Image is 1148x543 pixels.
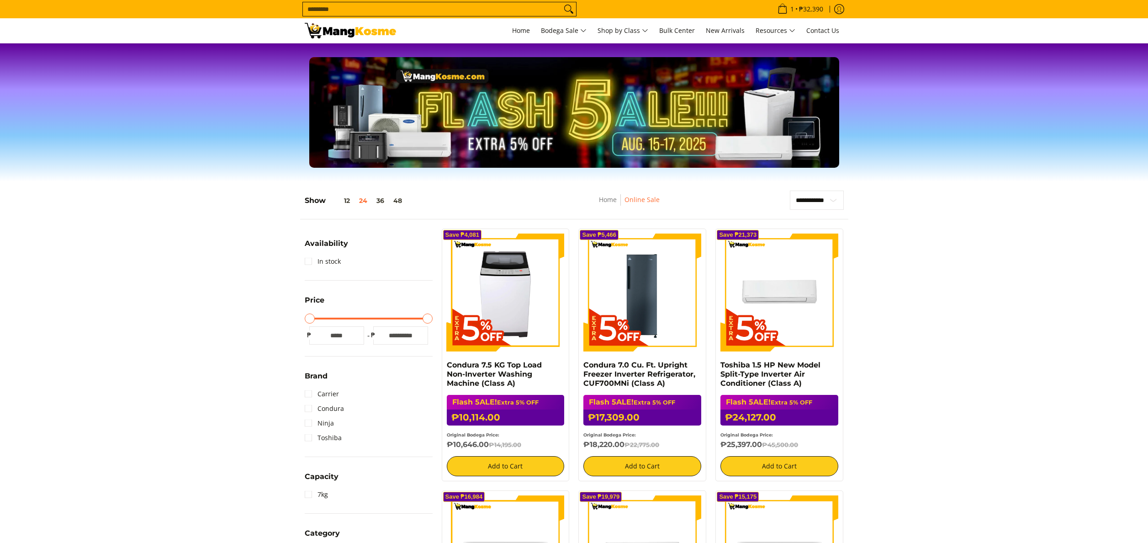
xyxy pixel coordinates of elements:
[583,234,701,351] img: Condura 7.0 Cu. Ft. Upright Freezer Inverter Refrigerator, CUF700MNi (Class A)
[508,18,534,43] a: Home
[655,18,699,43] a: Bulk Center
[720,432,773,437] small: Original Bodega Price:
[305,240,348,254] summary: Open
[372,197,389,204] button: 36
[389,197,407,204] button: 48
[720,440,838,449] h6: ₱25,397.00
[720,361,820,388] a: Toshiba 1.5 HP New Model Split-Type Inverter Air Conditioner (Class A)
[582,494,619,500] span: Save ₱19,979
[719,494,757,500] span: Save ₱15,175
[512,26,530,35] span: Home
[583,361,695,388] a: Condura 7.0 Cu. Ft. Upright Freezer Inverter Refrigerator, CUF700MNi (Class A)
[305,387,339,401] a: Carrier
[538,194,719,215] nav: Breadcrumbs
[798,6,825,12] span: ₱32,390
[593,18,653,43] a: Shop by Class
[369,330,378,340] span: ₱
[305,416,334,431] a: Ninja
[305,373,328,387] summary: Open
[305,530,340,537] span: Category
[719,232,757,238] span: Save ₱21,373
[354,197,372,204] button: 24
[599,195,617,204] a: Home
[489,441,521,448] del: ₱14,195.00
[305,297,324,311] summary: Open
[541,25,587,37] span: Bodega Sale
[802,18,844,43] a: Contact Us
[720,234,838,351] img: Toshiba 1.5 HP New Model Split-Type Inverter Air Conditioner (Class A)
[305,240,348,247] span: Availability
[305,254,341,269] a: In stock
[789,6,795,12] span: 1
[447,234,565,351] img: Condura 7.5 KG Top Load Non-Inverter Washing Machine (Class A)
[583,410,701,426] h6: ₱17,309.00
[706,26,745,35] span: New Arrivals
[447,410,565,426] h6: ₱10,114.00
[405,18,844,43] nav: Main Menu
[305,297,324,304] span: Price
[583,456,701,476] button: Add to Cart
[751,18,800,43] a: Resources
[305,373,328,380] span: Brand
[583,432,636,437] small: Original Bodega Price:
[624,195,660,204] a: Online Sale
[445,494,483,500] span: Save ₱16,984
[536,18,591,43] a: Bodega Sale
[756,25,795,37] span: Resources
[326,197,354,204] button: 12
[447,456,565,476] button: Add to Cart
[305,487,328,502] a: 7kg
[659,26,695,35] span: Bulk Center
[305,330,314,340] span: ₱
[447,432,499,437] small: Original Bodega Price:
[447,440,565,449] h6: ₱10,646.00
[445,232,480,238] span: Save ₱4,081
[305,473,339,480] span: Capacity
[624,441,659,448] del: ₱22,775.00
[305,196,407,205] h5: Show
[806,26,839,35] span: Contact Us
[775,4,826,14] span: •
[305,23,396,38] img: BREAKING NEWS: Flash 5ale! August 15-17, 2025 l Mang Kosme
[305,401,344,416] a: Condura
[305,431,342,445] a: Toshiba
[582,232,616,238] span: Save ₱5,466
[447,361,542,388] a: Condura 7.5 KG Top Load Non-Inverter Washing Machine (Class A)
[720,410,838,426] h6: ₱24,127.00
[305,473,339,487] summary: Open
[583,440,701,449] h6: ₱18,220.00
[598,25,648,37] span: Shop by Class
[701,18,749,43] a: New Arrivals
[561,2,576,16] button: Search
[720,456,838,476] button: Add to Cart
[762,441,798,448] del: ₱45,500.00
